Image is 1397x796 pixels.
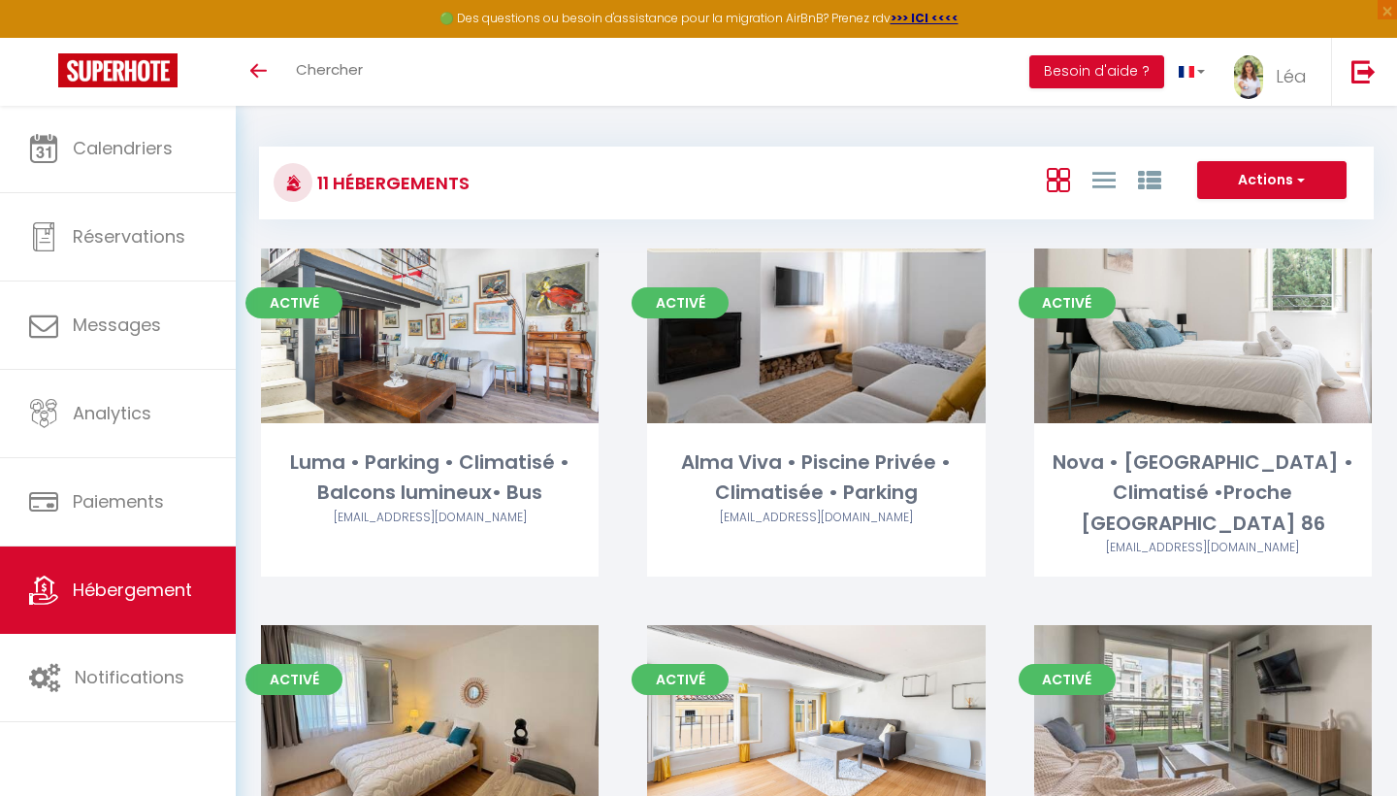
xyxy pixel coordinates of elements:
[281,38,377,106] a: Chercher
[73,578,192,602] span: Hébergement
[1047,163,1070,195] a: Vue en Box
[261,448,599,509] div: Luma • Parking • Climatisé • Balcons lumineux• Bus
[1019,664,1116,695] span: Activé
[632,287,729,318] span: Activé
[891,10,958,26] a: >>> ICI <<<<
[75,665,184,689] span: Notifications
[73,401,151,425] span: Analytics
[647,509,985,527] div: Airbnb
[1276,64,1307,88] span: Léa
[245,664,342,695] span: Activé
[58,53,178,87] img: Super Booking
[1138,163,1161,195] a: Vue par Groupe
[1219,38,1331,106] a: ... Léa
[632,664,729,695] span: Activé
[296,59,363,80] span: Chercher
[1034,539,1372,557] div: Airbnb
[1029,55,1164,88] button: Besoin d'aide ?
[1197,161,1347,200] button: Actions
[1092,163,1116,195] a: Vue en Liste
[261,509,599,527] div: Airbnb
[1351,59,1376,83] img: logout
[73,224,185,249] span: Réservations
[73,313,161,337] span: Messages
[647,448,985,509] div: Alma Viva • Piscine Privée • Climatisée • Parking
[1019,287,1116,318] span: Activé
[1234,55,1263,99] img: ...
[1034,448,1372,539] div: Nova • [GEOGRAPHIC_DATA] • Climatisé •Proche [GEOGRAPHIC_DATA] 86
[245,287,342,318] span: Activé
[312,161,470,205] h3: 11 Hébergements
[73,489,164,514] span: Paiements
[73,136,173,160] span: Calendriers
